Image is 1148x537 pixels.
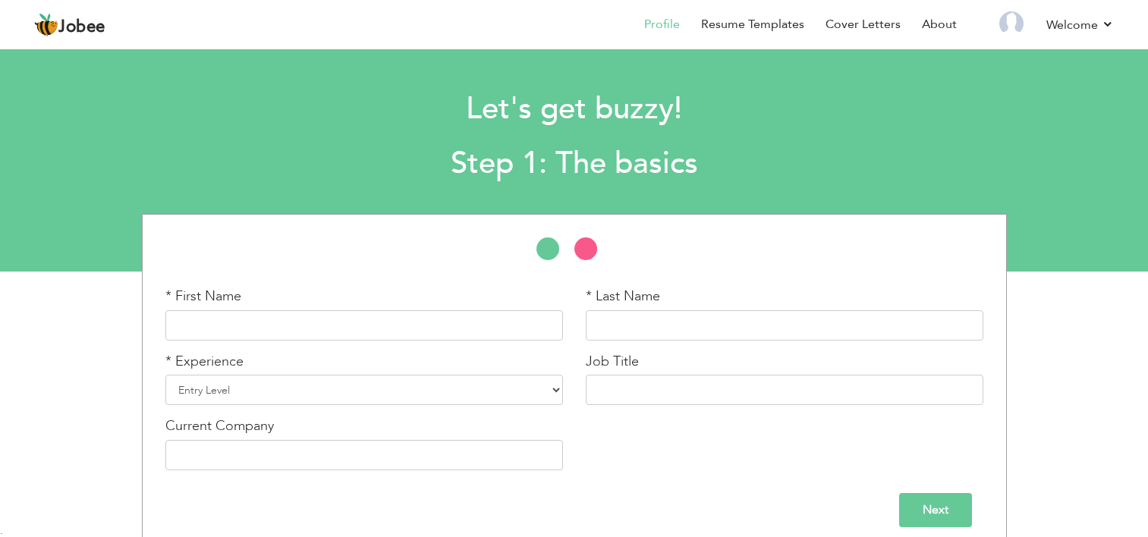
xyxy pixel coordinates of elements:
h1: Let's get buzzy! [155,89,993,129]
img: jobee.io [34,13,58,37]
a: Jobee [34,13,105,37]
label: * Experience [165,352,244,372]
a: Resume Templates [701,16,804,33]
label: Job Title [586,352,639,372]
img: Profile Img [999,11,1024,36]
label: * Last Name [586,287,660,306]
a: Profile [644,16,680,33]
h2: Step 1: The basics [155,144,993,184]
input: Next [899,493,972,527]
label: * First Name [165,287,241,306]
a: Cover Letters [826,16,901,33]
a: About [922,16,957,33]
a: Welcome [1046,16,1114,34]
label: Current Company [165,416,274,436]
span: Jobee [58,19,105,36]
